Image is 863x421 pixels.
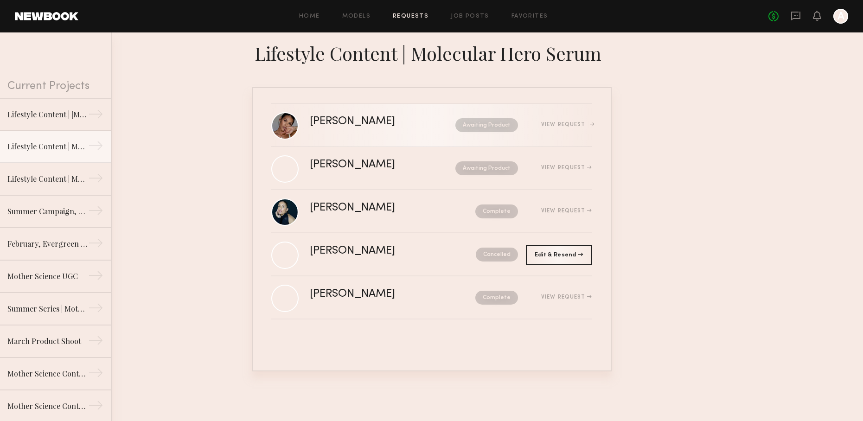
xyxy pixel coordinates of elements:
div: Mother Science Content Shoot [7,401,88,412]
div: Lifestyle Content | Molecular Hero Serum [7,141,88,152]
div: [PERSON_NAME] [310,159,425,170]
div: Lifestyle Content | [MEDICAL_DATA] Synergist [7,109,88,120]
span: Edit & Resend [535,252,583,258]
div: View Request [541,294,592,300]
div: [PERSON_NAME] [310,203,435,213]
div: [PERSON_NAME] [310,116,425,127]
div: → [88,138,103,157]
div: View Request [541,122,592,128]
a: Home [299,13,320,19]
a: [PERSON_NAME]CompleteView Request [271,276,592,319]
div: Mother Science UGC [7,271,88,282]
nb-request-status: Awaiting Product [455,161,518,175]
div: → [88,107,103,125]
a: Requests [393,13,428,19]
div: → [88,333,103,351]
nb-request-status: Complete [475,204,518,218]
div: February, Evergreen Product Shoot [7,238,88,249]
a: Job Posts [451,13,489,19]
div: [PERSON_NAME] [310,289,435,300]
div: Lifestyle Content | Molecular Hero Serum [252,40,612,65]
nb-request-status: Cancelled [476,248,518,262]
div: Summer Series | Mother Science [7,303,88,314]
a: [PERSON_NAME]Awaiting ProductView Request [271,104,592,147]
a: [PERSON_NAME]Awaiting ProductView Request [271,147,592,190]
div: → [88,365,103,384]
a: Models [342,13,371,19]
a: Favorites [511,13,548,19]
div: View Request [541,208,592,214]
a: A [833,9,848,24]
div: → [88,300,103,319]
div: [PERSON_NAME] [310,246,435,256]
div: March Product Shoot [7,336,88,347]
nb-request-status: Complete [475,291,518,305]
div: Mother Science Content Shoot | September [7,368,88,379]
a: [PERSON_NAME]CompleteView Request [271,190,592,233]
div: → [88,203,103,222]
div: → [88,268,103,287]
a: [PERSON_NAME]Cancelled [271,233,592,276]
div: → [88,171,103,189]
div: → [88,398,103,416]
nb-request-status: Awaiting Product [455,118,518,132]
div: View Request [541,165,592,171]
div: Summer Campaign, Mother Science [7,206,88,217]
div: Lifestyle Content | Mother Science, Molecular Genesis [7,173,88,185]
div: → [88,236,103,254]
